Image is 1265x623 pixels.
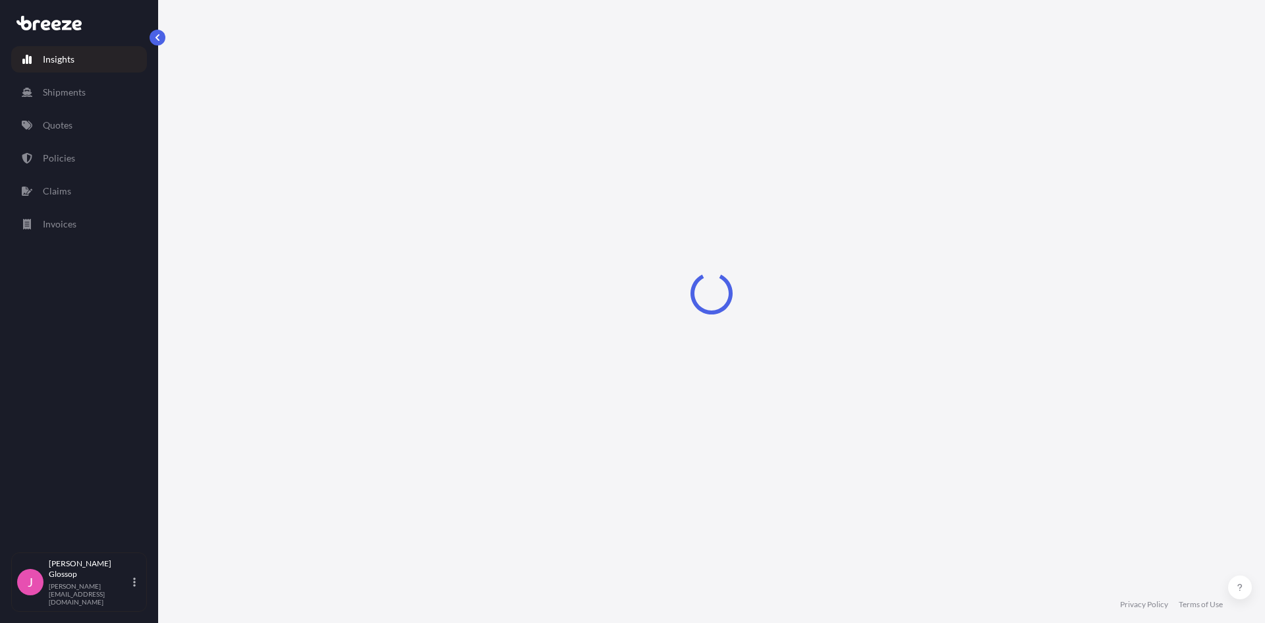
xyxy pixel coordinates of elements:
[11,79,147,105] a: Shipments
[1179,599,1223,610] a: Terms of Use
[11,46,147,73] a: Insights
[49,558,130,579] p: [PERSON_NAME] Glossop
[11,145,147,171] a: Policies
[1120,599,1168,610] a: Privacy Policy
[11,112,147,138] a: Quotes
[43,185,71,198] p: Claims
[43,86,86,99] p: Shipments
[43,152,75,165] p: Policies
[28,576,33,589] span: J
[49,582,130,606] p: [PERSON_NAME][EMAIL_ADDRESS][DOMAIN_NAME]
[43,53,74,66] p: Insights
[43,218,76,231] p: Invoices
[11,178,147,204] a: Claims
[43,119,72,132] p: Quotes
[11,211,147,237] a: Invoices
